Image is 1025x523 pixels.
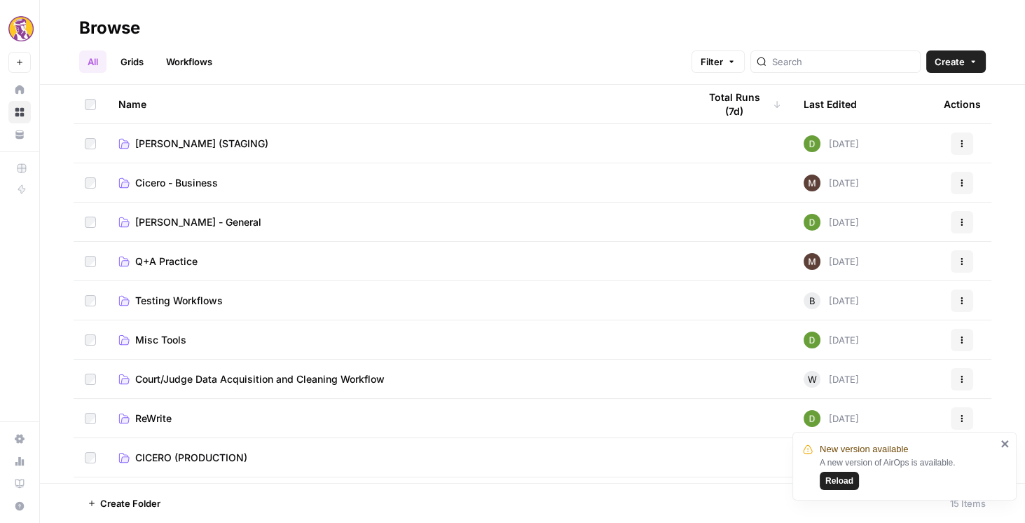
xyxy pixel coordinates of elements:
button: Help + Support [8,495,31,517]
button: Create [926,50,986,73]
span: Testing Workflows [135,294,223,308]
img: 7m96hgkn2ytuyzsdcp6mfpkrnuzx [804,253,820,270]
button: Filter [692,50,745,73]
a: Your Data [8,123,31,146]
div: Actions [944,85,981,123]
a: Cicero - Business [118,176,676,190]
span: B [809,294,816,308]
img: 7m96hgkn2ytuyzsdcp6mfpkrnuzx [804,175,820,191]
div: [DATE] [804,371,859,388]
span: ReWrite [135,412,172,426]
div: [DATE] [804,253,859,270]
a: Testing Workflows [118,294,676,308]
div: A new version of AirOps is available. [820,456,996,490]
a: Court/Judge Data Acquisition and Cleaning Workflow [118,372,676,386]
a: Workflows [158,50,221,73]
a: Grids [112,50,152,73]
span: Q+A Practice [135,254,198,269]
a: ReWrite [118,412,676,426]
span: W [808,372,817,386]
span: Reload [825,475,853,487]
a: [PERSON_NAME] - General [118,215,676,229]
img: Rhetoric Logo [8,16,34,41]
div: [DATE] [804,175,859,191]
button: Reload [820,472,859,490]
a: Home [8,79,31,101]
button: close [1000,438,1010,449]
span: Misc Tools [135,333,186,347]
a: All [79,50,106,73]
div: Browse [79,17,140,39]
span: [PERSON_NAME] (STAGING) [135,137,268,151]
span: Create [935,55,965,69]
span: CICERO (PRODUCTION) [135,451,247,465]
div: [DATE] [804,292,859,309]
button: Workspace: Rhetoric [8,11,31,46]
div: [DATE] [804,135,859,152]
div: Last Edited [804,85,857,123]
span: Filter [701,55,723,69]
img: 9imwbg9onax47rbj8p24uegffqjq [804,135,820,152]
a: Usage [8,450,31,473]
span: Court/Judge Data Acquisition and Cleaning Workflow [135,372,385,386]
a: [PERSON_NAME] (STAGING) [118,137,676,151]
div: [DATE] [804,332,859,348]
a: Browse [8,101,31,123]
div: [DATE] [804,214,859,231]
span: Cicero - Business [135,176,218,190]
button: Create Folder [79,492,169,515]
a: Settings [8,428,31,450]
span: [PERSON_NAME] - General [135,215,261,229]
img: 9imwbg9onax47rbj8p24uegffqjq [804,332,820,348]
div: [DATE] [804,410,859,427]
img: 9imwbg9onax47rbj8p24uegffqjq [804,410,820,427]
span: Create Folder [100,496,160,510]
a: Misc Tools [118,333,676,347]
a: Learning Hub [8,473,31,495]
div: 15 Items [950,496,986,510]
span: New version available [820,442,908,456]
img: 9imwbg9onax47rbj8p24uegffqjq [804,214,820,231]
input: Search [772,55,914,69]
a: CICERO (PRODUCTION) [118,451,676,465]
div: Name [118,85,676,123]
a: Q+A Practice [118,254,676,269]
div: Total Runs (7d) [699,85,781,123]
